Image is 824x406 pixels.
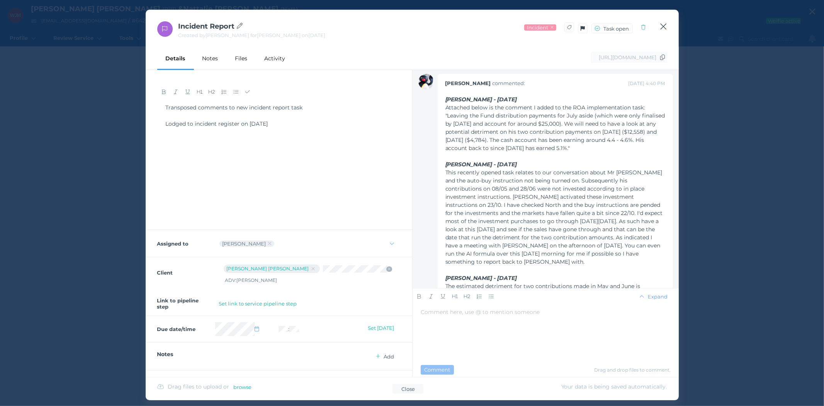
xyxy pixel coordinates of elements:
button: Add [370,351,401,361]
label: Assigned to [157,241,215,247]
span: [PERSON_NAME] - [DATE] [445,161,517,168]
label: Due date/time [157,326,215,332]
div: Tory Richardson [223,241,266,247]
span: Add [382,353,398,360]
span: Comment [421,367,454,373]
span: [URL][DOMAIN_NAME] [599,54,656,60]
div: Activity [256,47,294,70]
span: Set [DATE] [365,325,398,331]
span: : [288,326,289,332]
span: commented: [493,80,525,86]
span: Attached below is the comment I added to the ROA implementation task: [445,104,645,111]
div: Files [227,47,256,70]
button: Close [660,21,667,32]
a: [PERSON_NAME] [PERSON_NAME] [227,265,309,272]
button: Set link to service pipeline step [215,298,301,309]
span: [PERSON_NAME] - [DATE] [445,275,517,281]
span: ADV: [PERSON_NAME] [225,277,277,283]
img: Tory Richardson [418,74,434,89]
span: Created by [PERSON_NAME] for [PERSON_NAME] on [DATE] [178,32,326,38]
span: Incident [527,24,549,31]
span: Task open [602,26,632,32]
span: Transposed comments to new incident report task [166,104,303,111]
label: Link to pipeline step [157,297,215,310]
div: Details [157,47,194,70]
span: The estimated detriment for two contributions made in May and June is estimated to be $731. I wil... [445,283,667,314]
span: Drag and drop files to comment. [595,367,671,373]
button: Set [DATE] [362,322,401,334]
span: [PERSON_NAME] [445,80,491,86]
span: Notes [157,351,173,358]
button: Task open [591,24,633,33]
span: "Leaving the Fund distribution payments for July aside (which were only finalised by [DATE] and a... [445,112,667,152]
label: Client [157,270,215,276]
span: Lodged to incident register on [DATE] [166,120,268,127]
span: This recently opened task relates to our conversation about Mr [PERSON_NAME] and the auto-buy ins... [445,169,664,265]
span: Expand [646,293,671,300]
button: Expand [636,293,671,300]
div: Notes [194,47,227,70]
span: Incident Report [178,22,243,31]
button: Clear all [386,266,392,272]
button: Comment [421,365,454,375]
span: [PERSON_NAME] - [DATE] [445,96,517,103]
span: [DATE] 4:40 PM [629,80,665,86]
span: Set link to service pipeline step [216,300,300,307]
